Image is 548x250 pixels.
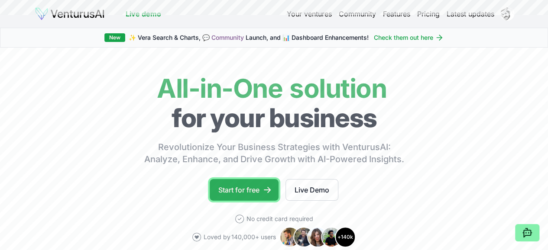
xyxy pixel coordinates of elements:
[307,227,328,247] img: Avatar 3
[211,34,244,41] a: Community
[104,33,125,42] div: New
[321,227,342,247] img: Avatar 4
[293,227,314,247] img: Avatar 2
[374,33,444,42] a: Check them out here
[210,179,279,201] a: Start for free
[285,179,338,201] a: Live Demo
[279,227,300,247] img: Avatar 1
[129,33,369,42] span: ✨ Vera Search & Charts, 💬 Launch, and 📊 Dashboard Enhancements!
